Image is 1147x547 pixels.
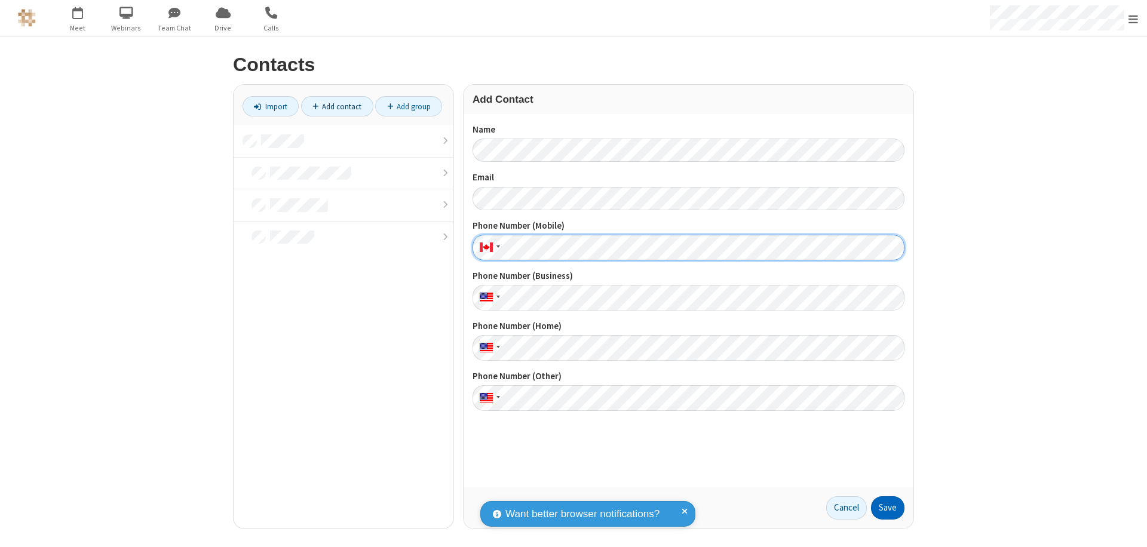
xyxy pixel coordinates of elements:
label: Phone Number (Mobile) [473,219,904,233]
div: United States: + 1 [473,285,504,311]
a: Import [243,96,299,116]
img: QA Selenium DO NOT DELETE OR CHANGE [18,9,36,27]
label: Phone Number (Home) [473,319,904,333]
label: Email [473,171,904,185]
a: Add group [375,96,442,116]
h2: Contacts [233,54,914,75]
span: Want better browser notifications? [505,506,660,522]
a: Cancel [826,496,867,520]
button: Save [871,496,904,520]
label: Phone Number (Business) [473,269,904,283]
iframe: Chat [1117,516,1138,539]
span: Webinars [104,23,149,33]
span: Calls [249,23,294,33]
label: Phone Number (Other) [473,370,904,383]
span: Drive [201,23,246,33]
span: Team Chat [152,23,197,33]
a: Add contact [301,96,373,116]
h3: Add Contact [473,94,904,105]
span: Meet [56,23,100,33]
div: United States: + 1 [473,335,504,361]
div: Canada: + 1 [473,235,504,260]
div: United States: + 1 [473,385,504,411]
label: Name [473,123,904,137]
